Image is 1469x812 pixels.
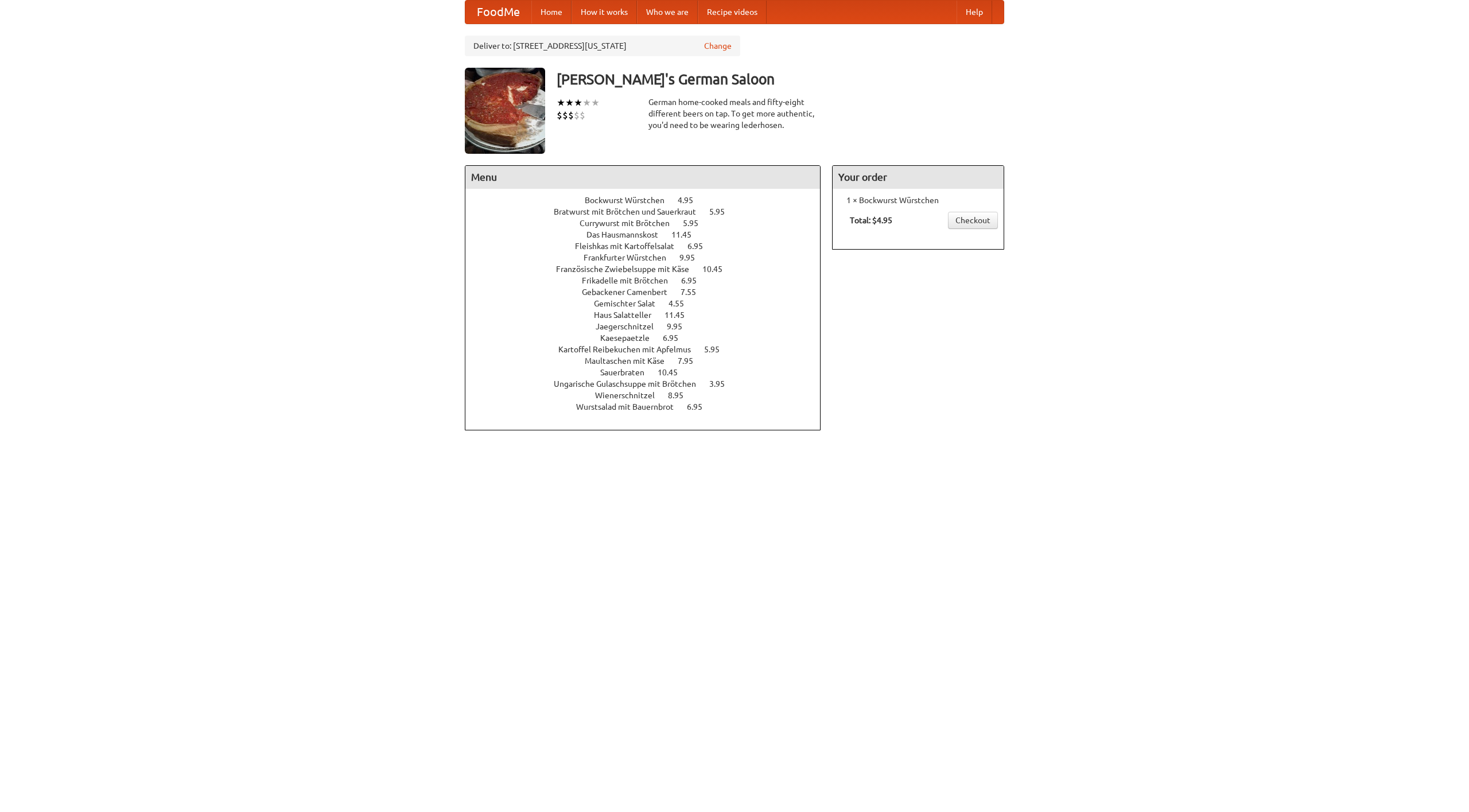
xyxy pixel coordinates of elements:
span: Gebackener Camenbert [582,287,679,297]
a: Das Hausmannskost 11.45 [586,230,713,239]
span: Currywurst mit Brötchen [580,219,681,228]
li: ★ [574,96,582,109]
li: ★ [582,96,591,109]
a: Help [957,1,992,24]
li: $ [568,109,574,122]
a: Maultaschen mit Käse 7.95 [585,356,714,366]
h4: Menu [465,166,820,189]
span: Sauerbraten [600,368,656,377]
span: 5.95 [704,345,731,354]
span: 4.55 [669,299,695,308]
a: Wienerschnitzel 8.95 [595,391,705,400]
a: Kartoffel Reibekuchen mit Apfelmus 5.95 [558,345,741,354]
li: $ [562,109,568,122]
a: Haus Salatteller 11.45 [594,310,706,320]
span: Wurstsalad mit Bauernbrot [576,402,685,411]
span: 11.45 [671,230,703,239]
span: 6.95 [687,402,714,411]
a: Frikadelle mit Brötchen 6.95 [582,276,718,285]
span: 10.45 [658,368,689,377]
li: $ [574,109,580,122]
a: Wurstsalad mit Bauernbrot 6.95 [576,402,724,411]
h3: [PERSON_NAME]'s German Saloon [557,68,1004,91]
a: Sauerbraten 10.45 [600,368,699,377]
span: 11.45 [664,310,696,320]
a: Home [531,1,572,24]
span: Frankfurter Würstchen [584,253,678,262]
span: 7.55 [681,287,708,297]
a: Kaesepaetzle 6.95 [600,333,699,343]
span: Kaesepaetzle [600,333,661,343]
a: Ungarische Gulaschsuppe mit Brötchen 3.95 [554,379,746,388]
span: 5.95 [709,207,736,216]
span: 5.95 [683,219,710,228]
span: 6.95 [681,276,708,285]
li: ★ [591,96,600,109]
span: Das Hausmannskost [586,230,670,239]
span: Bratwurst mit Brötchen und Sauerkraut [554,207,708,216]
span: Bockwurst Würstchen [585,196,676,205]
span: Maultaschen mit Käse [585,356,676,366]
span: 10.45 [702,265,734,274]
li: $ [580,109,585,122]
span: 3.95 [709,379,736,388]
a: Gebackener Camenbert 7.55 [582,287,717,297]
a: Jaegerschnitzel 9.95 [596,322,704,331]
span: 6.95 [687,242,714,251]
span: Gemischter Salat [594,299,667,308]
span: 9.95 [667,322,694,331]
span: 8.95 [668,391,695,400]
span: Jaegerschnitzel [596,322,665,331]
span: 4.95 [678,196,705,205]
li: 1 × Bockwurst Würstchen [838,195,998,206]
li: ★ [565,96,574,109]
h4: Your order [833,166,1004,189]
a: Französische Zwiebelsuppe mit Käse 10.45 [556,265,744,274]
div: Deliver to: [STREET_ADDRESS][US_STATE] [465,36,740,56]
span: Französische Zwiebelsuppe mit Käse [556,265,701,274]
span: Frikadelle mit Brötchen [582,276,679,285]
a: Bockwurst Würstchen 4.95 [585,196,714,205]
li: $ [557,109,562,122]
img: angular.jpg [465,68,545,154]
a: How it works [572,1,637,24]
span: Wienerschnitzel [595,391,666,400]
span: 6.95 [663,333,690,343]
a: Checkout [948,212,998,229]
li: ★ [557,96,565,109]
div: German home-cooked meals and fifty-eight different beers on tap. To get more authentic, you'd nee... [648,96,821,131]
span: 7.95 [678,356,705,366]
a: Gemischter Salat 4.55 [594,299,705,308]
span: Fleishkas mit Kartoffelsalat [575,242,686,251]
a: Bratwurst mit Brötchen und Sauerkraut 5.95 [554,207,746,216]
a: Recipe videos [698,1,767,24]
span: Kartoffel Reibekuchen mit Apfelmus [558,345,702,354]
a: Who we are [637,1,698,24]
a: FoodMe [465,1,531,24]
span: Haus Salatteller [594,310,663,320]
a: Fleishkas mit Kartoffelsalat 6.95 [575,242,724,251]
a: Frankfurter Würstchen 9.95 [584,253,716,262]
a: Currywurst mit Brötchen 5.95 [580,219,720,228]
b: Total: $4.95 [850,216,892,225]
a: Change [704,40,732,52]
span: 9.95 [679,253,706,262]
span: Ungarische Gulaschsuppe mit Brötchen [554,379,708,388]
